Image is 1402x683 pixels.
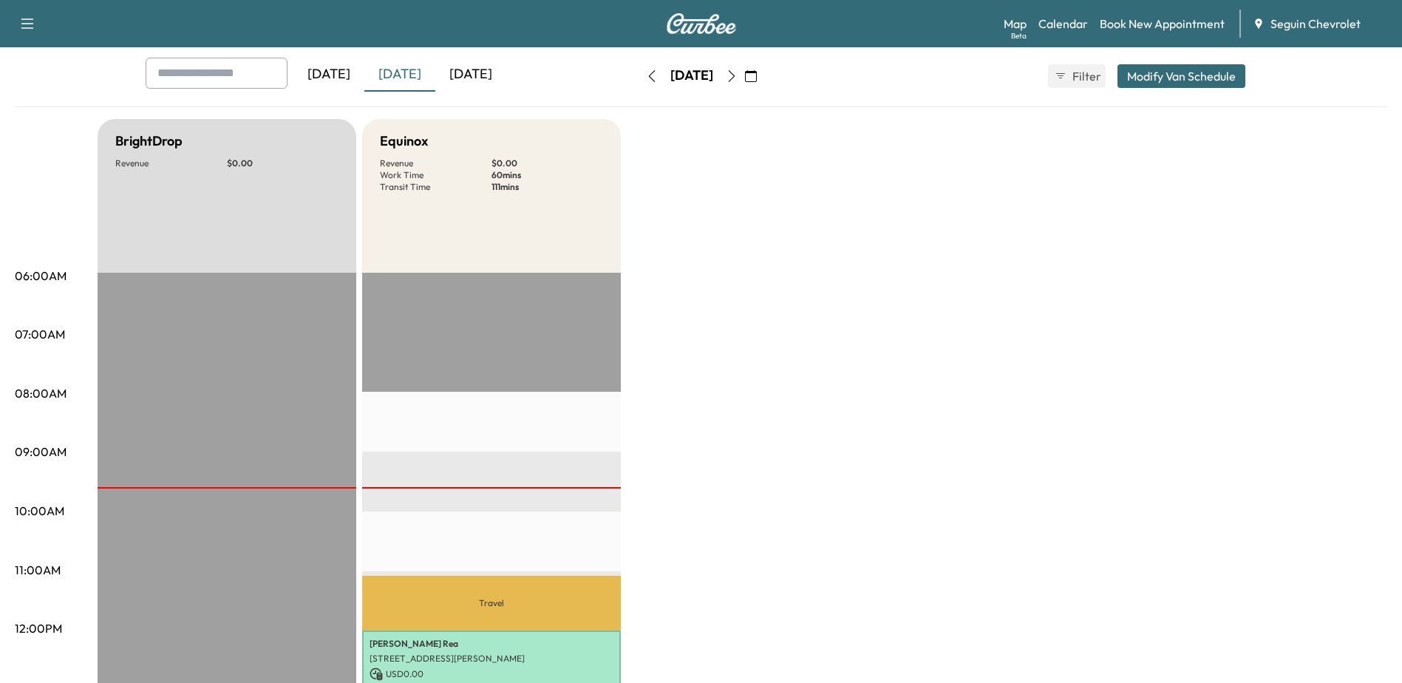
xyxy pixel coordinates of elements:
p: Work Time [380,169,491,181]
div: [DATE] [435,58,506,92]
p: Revenue [380,157,491,169]
div: [DATE] [670,67,713,85]
div: Beta [1011,30,1027,41]
p: [STREET_ADDRESS][PERSON_NAME] [370,653,613,665]
p: Transit Time [380,181,491,193]
p: $ 0.00 [227,157,338,169]
span: Filter [1072,67,1099,85]
p: [PERSON_NAME] Rea [370,638,613,650]
p: 12:00PM [15,619,62,637]
p: 60 mins [491,169,603,181]
p: 06:00AM [15,267,67,285]
span: Seguin Chevrolet [1270,15,1361,33]
div: [DATE] [364,58,435,92]
p: Travel [362,576,621,631]
a: MapBeta [1004,15,1027,33]
button: Filter [1048,64,1106,88]
p: 07:00AM [15,325,65,343]
button: Modify Van Schedule [1117,64,1245,88]
h5: Equinox [380,131,428,152]
div: [DATE] [293,58,364,92]
a: Calendar [1038,15,1088,33]
img: Curbee Logo [666,13,737,34]
p: 11:00AM [15,561,61,579]
p: 08:00AM [15,384,67,402]
p: Revenue [115,157,227,169]
h5: BrightDrop [115,131,183,152]
p: 111 mins [491,181,603,193]
p: 10:00AM [15,502,64,520]
p: $ 0.00 [491,157,603,169]
a: Book New Appointment [1100,15,1225,33]
p: USD 0.00 [370,667,613,681]
p: 09:00AM [15,443,67,461]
